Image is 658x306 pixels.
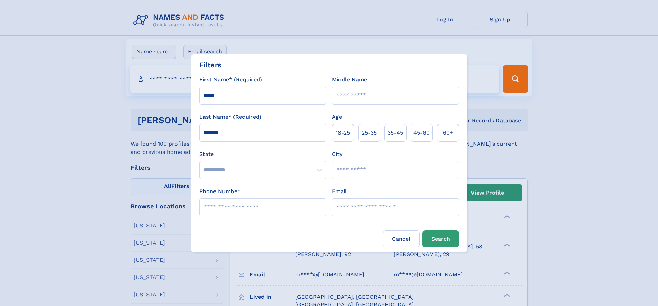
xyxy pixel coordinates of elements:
[332,113,342,121] label: Age
[383,230,420,247] label: Cancel
[199,187,240,196] label: Phone Number
[422,230,459,247] button: Search
[332,76,367,84] label: Middle Name
[199,60,221,70] div: Filters
[332,187,347,196] label: Email
[388,129,403,137] span: 35‑45
[336,129,350,137] span: 18‑25
[362,129,377,137] span: 25‑35
[413,129,430,137] span: 45‑60
[199,150,326,158] label: State
[443,129,453,137] span: 60+
[199,76,262,84] label: First Name* (Required)
[332,150,342,158] label: City
[199,113,261,121] label: Last Name* (Required)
